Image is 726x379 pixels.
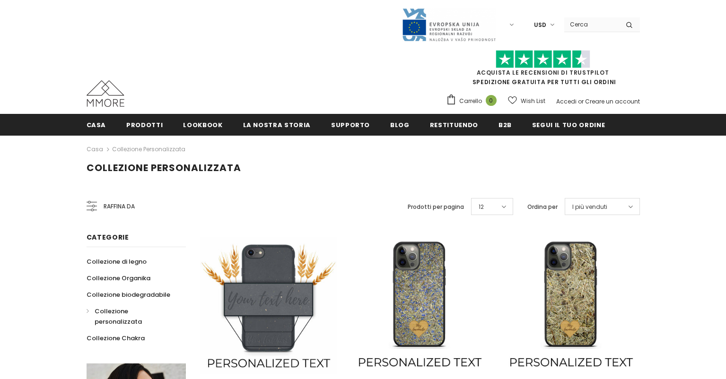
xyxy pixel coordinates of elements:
a: Acquista le recensioni di TrustPilot [477,69,609,77]
a: Javni Razpis [402,20,496,28]
a: B2B [499,114,512,135]
span: 0 [486,95,497,106]
span: Collezione di legno [87,257,147,266]
span: SPEDIZIONE GRATUITA PER TUTTI GLI ORDINI [446,54,640,86]
label: Ordina per [527,202,558,212]
a: Collezione personalizzata [87,303,175,330]
a: Creare un account [585,97,640,105]
a: Wish List [508,93,545,109]
span: Categorie [87,233,129,242]
span: B2B [499,121,512,129]
span: Casa [87,121,106,129]
span: Collezione personalizzata [87,161,241,174]
span: Collezione personalizzata [95,307,142,326]
input: Search Site [564,17,619,31]
a: Accedi [556,97,577,105]
span: Raffina da [104,201,135,212]
span: Collezione Chakra [87,334,145,343]
a: Prodotti [126,114,163,135]
a: Collezione Chakra [87,330,145,346]
span: Wish List [521,96,545,106]
img: Fidati di Pilot Stars [496,50,590,69]
span: Blog [390,121,410,129]
img: Javni Razpis [402,8,496,42]
a: Collezione biodegradabile [87,286,170,303]
span: Prodotti [126,121,163,129]
a: Carrello 0 [446,94,501,108]
a: Collezione personalizzata [112,145,185,153]
img: Casi MMORE [87,80,124,107]
span: Segui il tuo ordine [532,121,605,129]
a: Casa [87,114,106,135]
a: Lookbook [183,114,222,135]
a: Casa [87,144,103,155]
a: Blog [390,114,410,135]
a: Collezione di legno [87,253,147,270]
span: or [578,97,584,105]
a: La nostra storia [243,114,311,135]
span: Collezione Organika [87,274,150,283]
span: supporto [331,121,370,129]
a: Restituendo [430,114,478,135]
span: Collezione biodegradabile [87,290,170,299]
span: La nostra storia [243,121,311,129]
a: Segui il tuo ordine [532,114,605,135]
span: Lookbook [183,121,222,129]
span: I più venduti [572,202,607,212]
a: supporto [331,114,370,135]
a: Collezione Organika [87,270,150,286]
span: Restituendo [430,121,478,129]
label: Prodotti per pagina [408,202,464,212]
span: 12 [479,202,484,212]
span: USD [534,20,546,30]
span: Carrello [459,96,482,106]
